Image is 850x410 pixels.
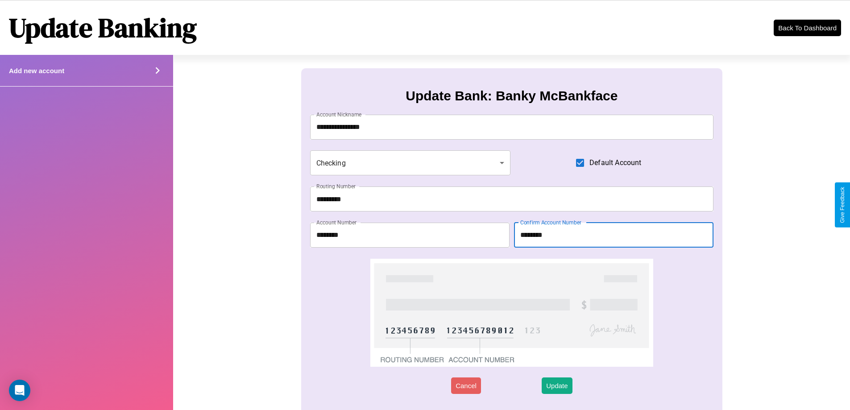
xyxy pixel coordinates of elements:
label: Account Number [316,219,357,226]
span: Default Account [589,157,641,168]
button: Cancel [451,377,481,394]
label: Routing Number [316,182,356,190]
img: check [370,259,653,367]
label: Account Nickname [316,111,362,118]
label: Confirm Account Number [520,219,581,226]
div: Give Feedback [839,187,846,223]
div: Open Intercom Messenger [9,380,30,401]
button: Update [542,377,572,394]
h4: Add new account [9,67,64,75]
h3: Update Bank: Banky McBankface [406,88,618,104]
div: Checking [310,150,511,175]
h1: Update Banking [9,9,197,46]
button: Back To Dashboard [774,20,841,36]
